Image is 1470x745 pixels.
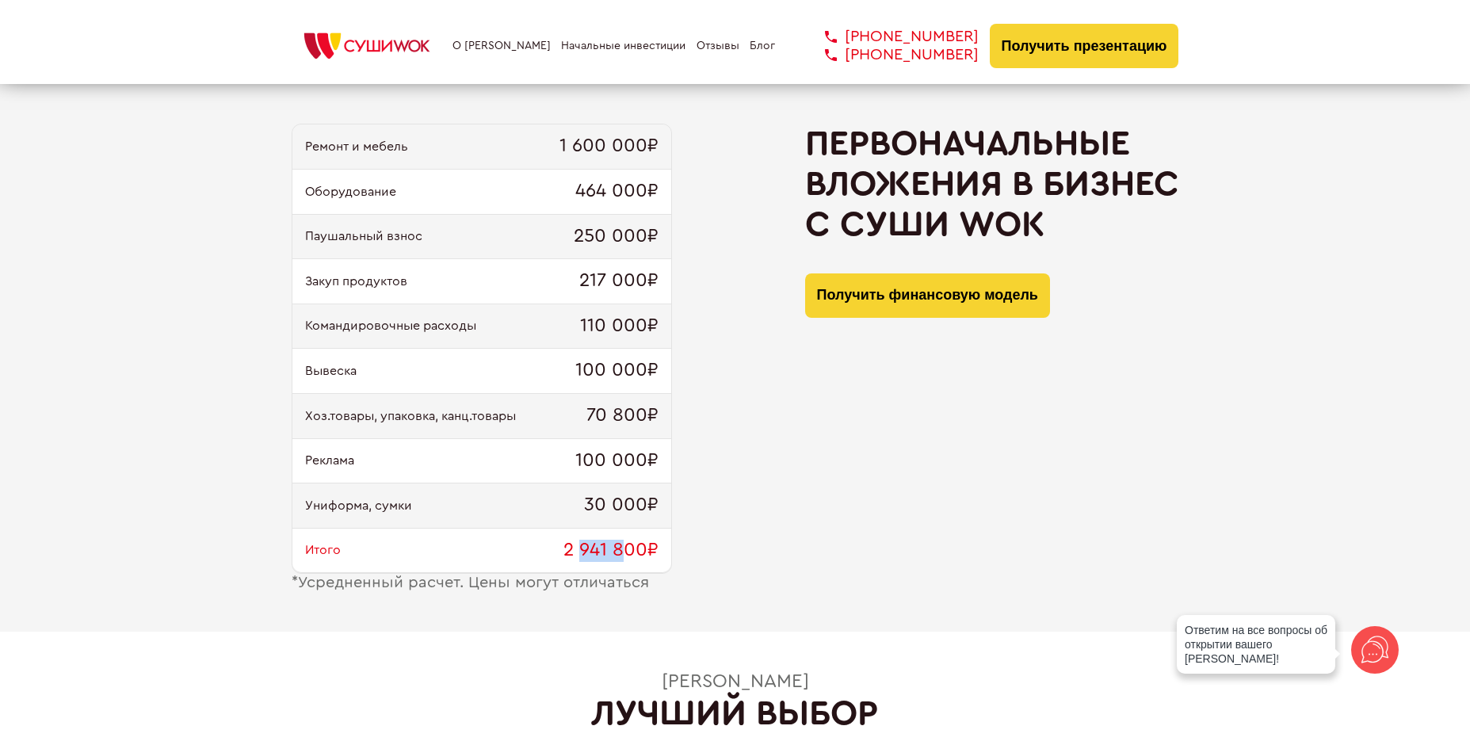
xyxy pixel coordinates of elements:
span: Ремонт и мебель [305,139,408,154]
span: 100 000₽ [575,450,659,472]
span: 1 600 000₽ [559,136,659,158]
span: Вывеска [305,364,357,378]
span: 30 000₽ [584,495,659,517]
div: Ответим на все вопросы об открытии вашего [PERSON_NAME]! [1177,615,1335,674]
span: Униформа, сумки [305,499,412,513]
span: Хоз.товары, упаковка, канц.товары [305,409,516,423]
span: Паушальный взнос [305,229,422,243]
a: Начальные инвестиции [561,40,685,52]
span: Реклама [305,453,354,468]
a: О [PERSON_NAME] [452,40,551,52]
span: 217 000₽ [579,270,659,292]
span: 100 000₽ [575,360,659,382]
span: 464 000₽ [575,181,659,203]
a: [PHONE_NUMBER] [801,28,979,46]
a: Отзывы [697,40,739,52]
h2: Первоначальные вложения в бизнес с Суши Wok [805,124,1179,244]
button: Получить презентацию [990,24,1179,68]
span: Командировочные расходы [305,319,476,333]
span: 110 000₽ [580,315,659,338]
span: 70 800₽ [586,405,659,427]
button: Получить финансовую модель [805,273,1050,318]
span: Закуп продуктов [305,274,407,288]
span: Оборудование [305,185,396,199]
div: Усредненный расчет. Цены могут отличаться [292,574,672,592]
a: Блог [750,40,775,52]
a: [PHONE_NUMBER] [801,46,979,64]
span: Итого [305,543,341,557]
img: СУШИWOK [292,29,442,63]
span: 250 000₽ [574,226,659,248]
span: 2 941 800₽ [563,540,659,562]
